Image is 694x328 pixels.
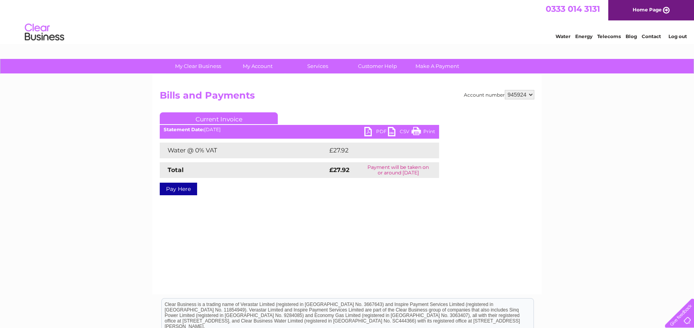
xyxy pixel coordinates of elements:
[597,33,621,39] a: Telecoms
[160,112,278,124] a: Current Invoice
[546,4,600,14] a: 0333 014 3131
[24,20,65,44] img: logo.png
[405,59,470,73] a: Make A Payment
[464,90,534,99] div: Account number
[412,127,435,138] a: Print
[556,33,570,39] a: Water
[162,4,533,38] div: Clear Business is a trading name of Verastar Limited (registered in [GEOGRAPHIC_DATA] No. 3667643...
[164,126,204,132] b: Statement Date:
[357,162,439,178] td: Payment will be taken on or around [DATE]
[364,127,388,138] a: PDF
[345,59,410,73] a: Customer Help
[160,90,534,105] h2: Bills and Payments
[575,33,592,39] a: Energy
[166,59,231,73] a: My Clear Business
[642,33,661,39] a: Contact
[327,143,423,158] td: £27.92
[160,183,197,195] a: Pay Here
[626,33,637,39] a: Blog
[285,59,350,73] a: Services
[160,127,439,132] div: [DATE]
[160,143,327,158] td: Water @ 0% VAT
[329,166,349,174] strong: £27.92
[168,166,184,174] strong: Total
[668,33,687,39] a: Log out
[225,59,290,73] a: My Account
[388,127,412,138] a: CSV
